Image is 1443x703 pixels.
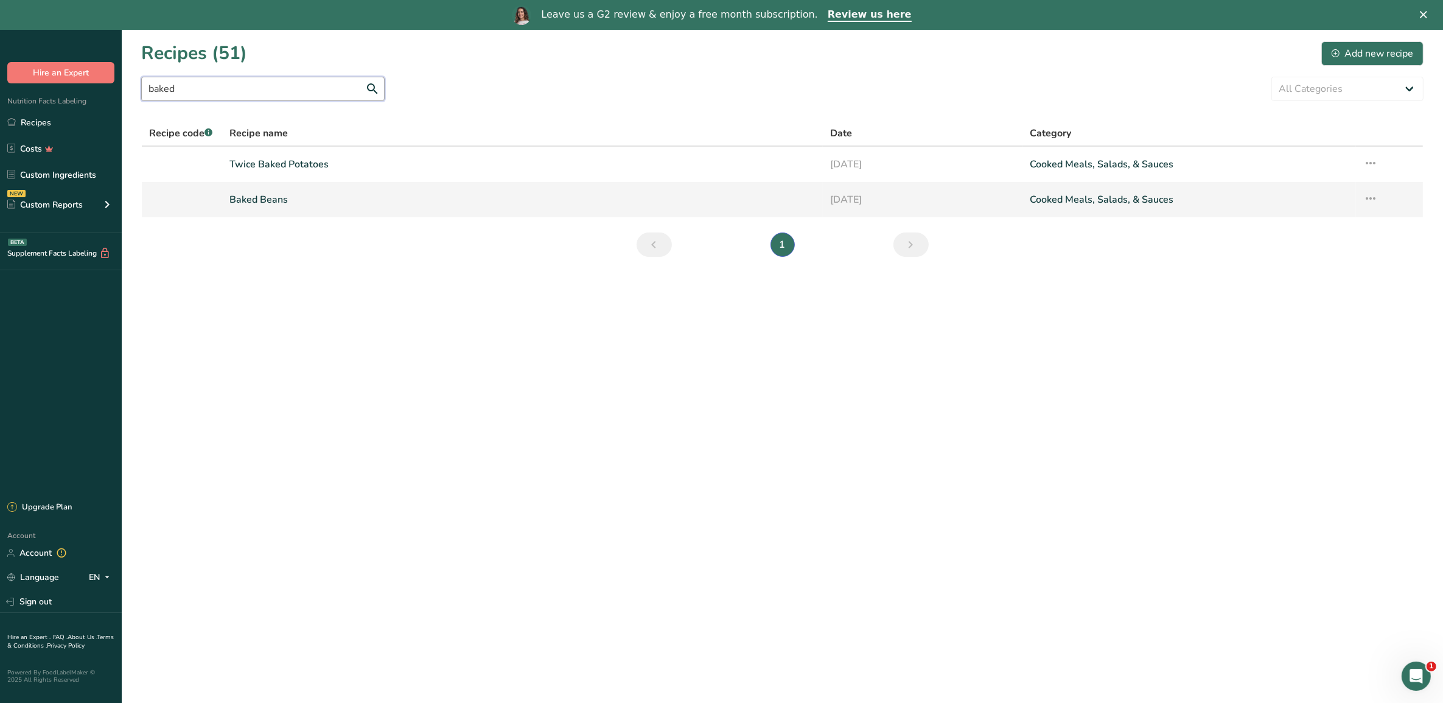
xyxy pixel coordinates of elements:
a: [DATE] [830,187,1016,212]
div: NEW [7,190,26,197]
a: Next page [893,233,929,257]
div: Add new recipe [1332,46,1413,61]
a: Twice Baked Potatoes [229,152,815,177]
a: Hire an Expert . [7,633,51,642]
div: Upgrade Plan [7,502,72,514]
a: Baked Beans [229,187,815,212]
h1: Recipes (51) [141,40,247,67]
iframe: Intercom live chat [1402,662,1431,691]
div: EN [89,570,114,585]
a: FAQ . [53,633,68,642]
a: Terms & Conditions . [7,633,114,650]
a: [DATE] [830,152,1016,177]
a: Language [7,567,59,588]
input: Search for recipe [141,77,385,101]
button: Add new recipe [1321,41,1424,66]
span: Date [830,126,852,141]
button: Hire an Expert [7,62,114,83]
img: Profile image for Reem [512,5,531,25]
a: Privacy Policy [47,642,85,650]
div: BETA [8,239,27,246]
span: Category [1030,126,1071,141]
div: Close [1420,11,1432,18]
a: Previous page [637,233,672,257]
a: Cooked Meals, Salads, & Sauces [1030,152,1349,177]
span: Recipe code [149,127,212,140]
a: Cooked Meals, Salads, & Sauces [1030,187,1349,212]
div: Leave us a G2 review & enjoy a free month subscription. [541,9,817,21]
span: Recipe name [229,126,288,141]
a: Review us here [828,9,912,22]
div: Powered By FoodLabelMaker © 2025 All Rights Reserved [7,669,114,684]
a: About Us . [68,633,97,642]
span: 1 [1427,662,1436,671]
div: Custom Reports [7,198,83,211]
